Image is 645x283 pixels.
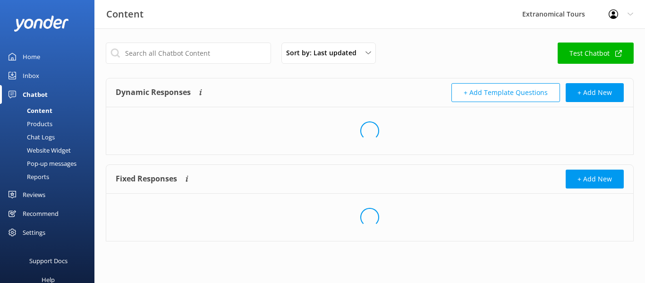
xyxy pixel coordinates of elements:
[6,104,94,117] a: Content
[116,170,177,189] h4: Fixed Responses
[106,7,144,22] h3: Content
[6,157,94,170] a: Pop-up messages
[6,157,76,170] div: Pop-up messages
[6,170,94,183] a: Reports
[566,83,624,102] button: + Add New
[23,204,59,223] div: Recommend
[23,185,45,204] div: Reviews
[286,48,362,58] span: Sort by: Last updated
[6,170,49,183] div: Reports
[6,117,94,130] a: Products
[23,66,39,85] div: Inbox
[23,223,45,242] div: Settings
[23,47,40,66] div: Home
[29,251,68,270] div: Support Docs
[6,104,52,117] div: Content
[558,43,634,64] a: Test Chatbot
[6,117,52,130] div: Products
[23,85,48,104] div: Chatbot
[6,130,94,144] a: Chat Logs
[116,83,191,102] h4: Dynamic Responses
[6,144,71,157] div: Website Widget
[451,83,560,102] button: + Add Template Questions
[566,170,624,189] button: + Add New
[6,130,55,144] div: Chat Logs
[6,144,94,157] a: Website Widget
[14,16,68,31] img: yonder-white-logo.png
[106,43,271,64] input: Search all Chatbot Content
